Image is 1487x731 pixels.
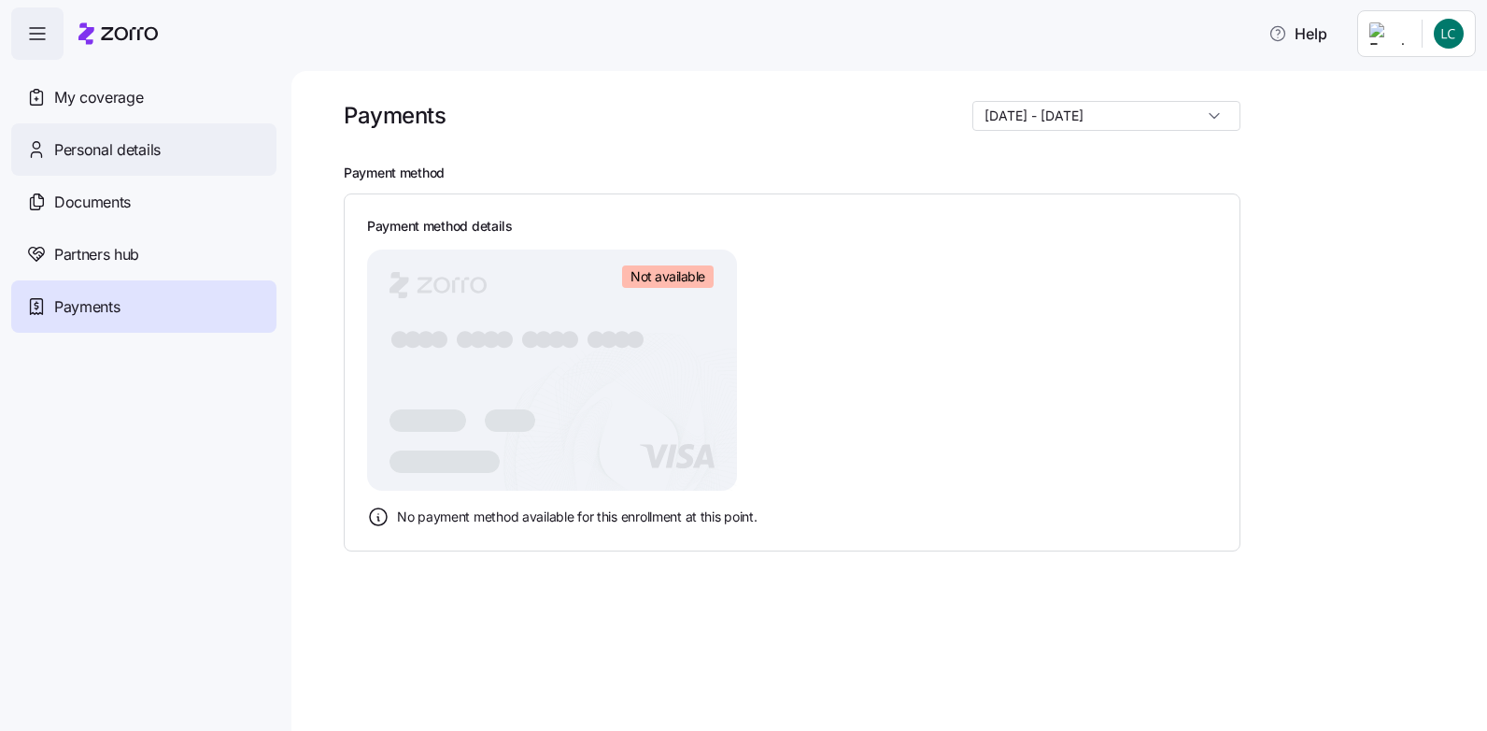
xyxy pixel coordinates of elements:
a: Payments [11,280,276,333]
tspan: ● [403,326,424,353]
tspan: ● [389,326,411,353]
tspan: ● [468,326,489,353]
tspan: ● [612,326,633,353]
span: Help [1268,22,1327,45]
tspan: ● [546,326,568,353]
span: My coverage [54,86,143,109]
a: Personal details [11,123,276,176]
tspan: ● [520,326,542,353]
span: No payment method available for this enrollment at this point. [397,508,758,526]
button: Help [1253,15,1342,52]
span: Partners hub [54,243,139,266]
a: Partners hub [11,228,276,280]
h1: Payments [344,101,446,130]
h2: Payment method [344,165,1461,182]
span: Documents [54,191,131,214]
tspan: ● [416,326,437,353]
a: Documents [11,176,276,228]
tspan: ● [599,326,620,353]
span: Not available [630,268,705,285]
img: aa08532ec09fb9adffadff08c74dbd86 [1434,19,1464,49]
span: Personal details [54,138,161,162]
tspan: ● [494,326,516,353]
span: Payments [54,295,120,319]
tspan: ● [586,326,607,353]
tspan: ● [625,326,646,353]
tspan: ● [559,326,581,353]
img: Employer logo [1369,22,1407,45]
tspan: ● [455,326,476,353]
a: My coverage [11,71,276,123]
tspan: ● [481,326,503,353]
tspan: ● [429,326,450,353]
h3: Payment method details [367,217,513,236]
tspan: ● [533,326,555,353]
